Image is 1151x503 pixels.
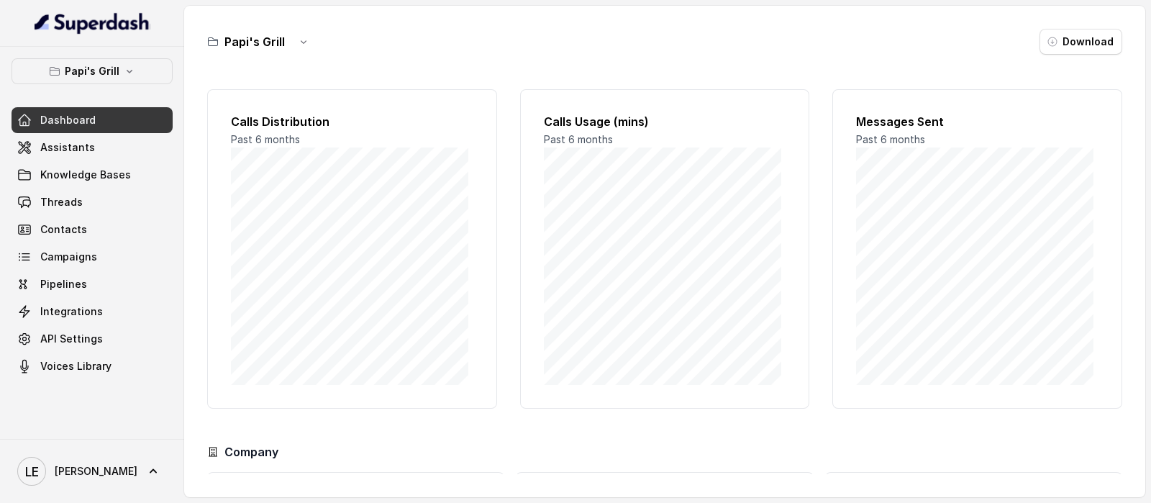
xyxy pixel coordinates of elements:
span: Threads [40,195,83,209]
span: Campaigns [40,250,97,264]
span: Past 6 months [544,133,613,145]
a: Contacts [12,217,173,243]
h2: Messages Sent [856,113,1098,130]
span: API Settings [40,332,103,346]
span: Assistants [40,140,95,155]
a: Knowledge Bases [12,162,173,188]
a: [PERSON_NAME] [12,451,173,491]
span: Contacts [40,222,87,237]
a: Dashboard [12,107,173,133]
a: Threads [12,189,173,215]
h3: Company [224,443,278,461]
h2: Calls Usage (mins) [544,113,786,130]
span: Past 6 months [231,133,300,145]
span: Voices Library [40,359,112,373]
span: Knowledge Bases [40,168,131,182]
span: Integrations [40,304,103,319]
span: Past 6 months [856,133,925,145]
h2: Calls Distribution [231,113,473,130]
button: Download [1039,29,1122,55]
img: light.svg [35,12,150,35]
a: Assistants [12,135,173,160]
p: Papi's Grill [65,63,119,80]
a: Voices Library [12,353,173,379]
span: [PERSON_NAME] [55,464,137,479]
a: Integrations [12,299,173,325]
span: Dashboard [40,113,96,127]
a: Campaigns [12,244,173,270]
a: API Settings [12,326,173,352]
h3: Papi's Grill [224,33,285,50]
button: Papi's Grill [12,58,173,84]
text: LE [25,464,39,479]
span: Pipelines [40,277,87,291]
a: Pipelines [12,271,173,297]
